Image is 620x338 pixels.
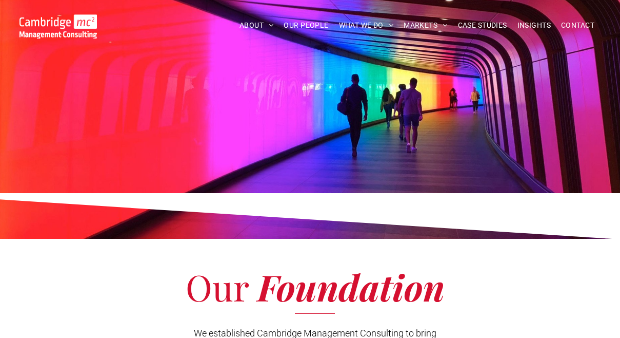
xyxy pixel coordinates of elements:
a: Your Business Transformed | Cambridge Management Consulting [19,16,97,27]
img: Go to Homepage [19,14,97,39]
a: WHAT WE DO [334,17,399,33]
a: CASE STUDIES [453,17,512,33]
a: ABOUT [234,17,279,33]
a: MARKETS [398,17,452,33]
a: INSIGHTS [512,17,556,33]
a: CONTACT [556,17,599,33]
span: Our [186,262,249,311]
a: OUR PEOPLE [278,17,333,33]
span: Foundation [257,262,445,311]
